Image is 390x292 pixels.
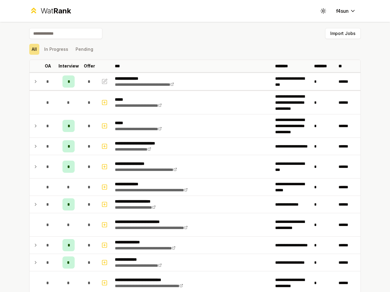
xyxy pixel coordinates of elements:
[45,63,51,69] p: OA
[53,6,71,15] span: Rank
[325,28,361,39] button: Import Jobs
[42,44,71,55] button: In Progress
[84,63,95,69] p: Offer
[58,63,79,69] p: Interview
[41,6,71,16] div: Wat
[331,5,361,16] button: f4sun
[29,44,39,55] button: All
[73,44,96,55] button: Pending
[336,7,349,15] span: f4sun
[29,6,71,16] a: WatRank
